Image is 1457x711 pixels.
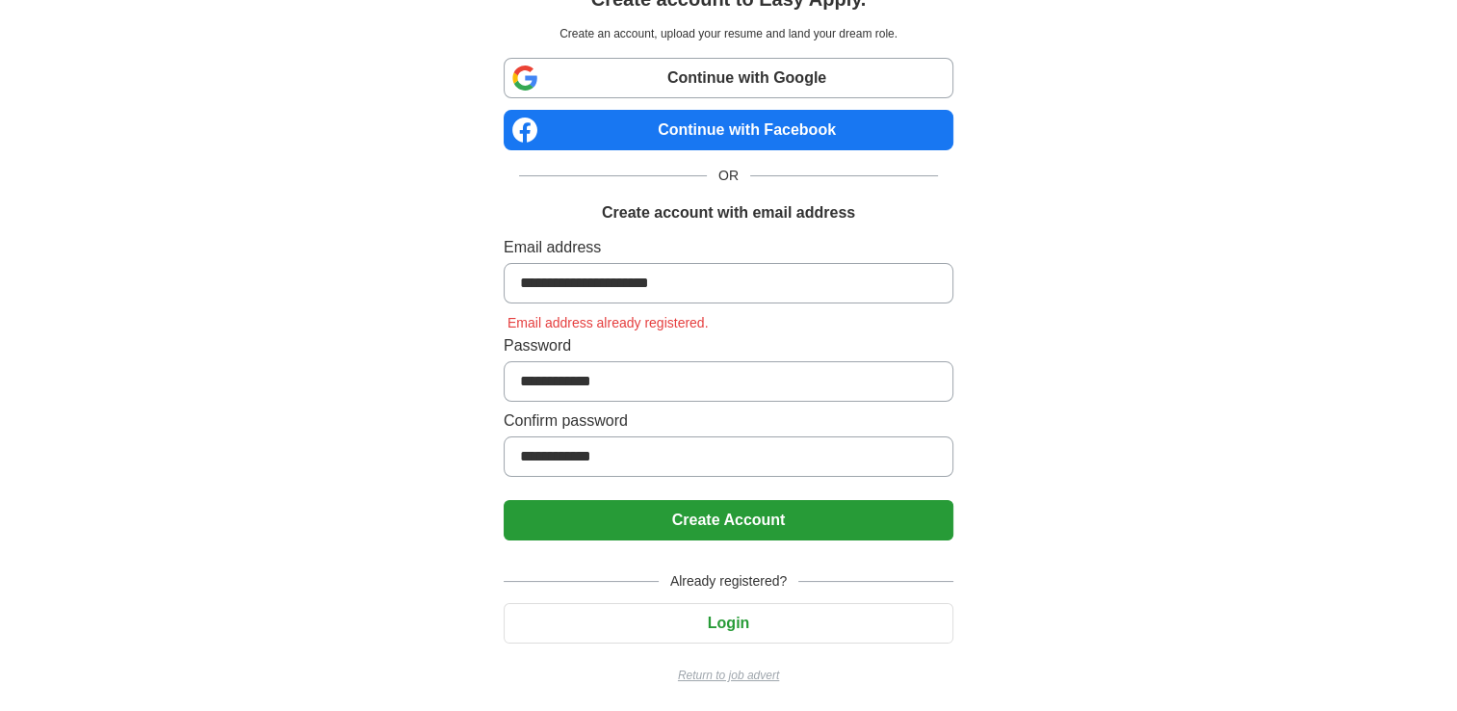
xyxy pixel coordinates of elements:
[707,166,750,186] span: OR
[504,110,953,150] a: Continue with Facebook
[659,571,798,592] span: Already registered?
[504,409,953,433] label: Confirm password
[504,58,953,98] a: Continue with Google
[507,25,950,42] p: Create an account, upload your resume and land your dream role.
[602,201,855,224] h1: Create account with email address
[504,667,953,684] a: Return to job advert
[504,603,953,644] button: Login
[504,615,953,631] a: Login
[504,334,953,357] label: Password
[504,500,953,540] button: Create Account
[504,315,713,330] span: Email address already registered.
[504,236,953,259] label: Email address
